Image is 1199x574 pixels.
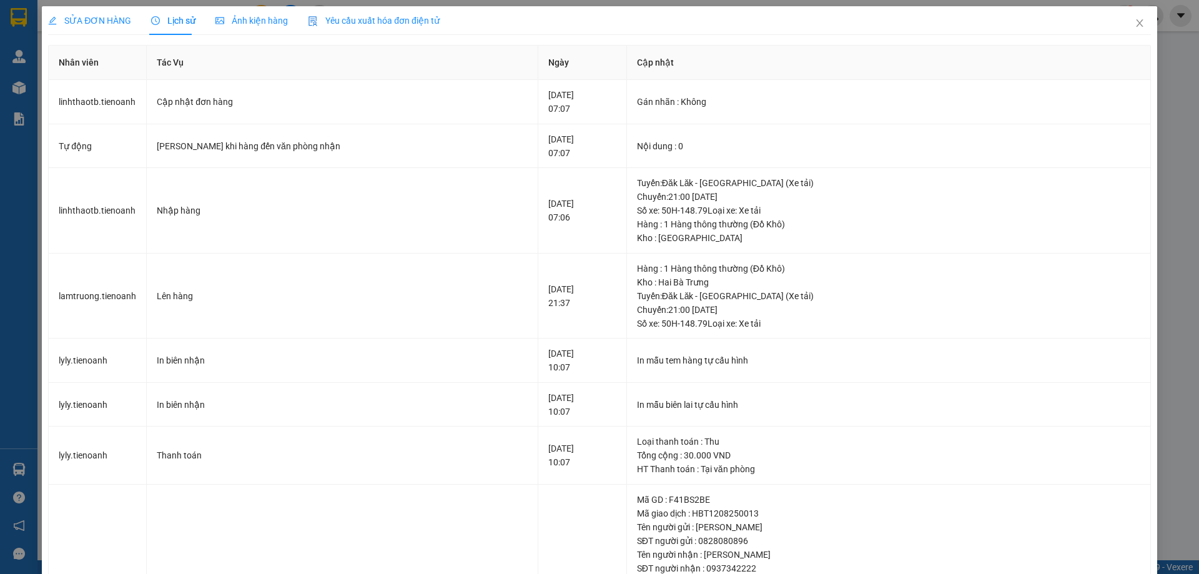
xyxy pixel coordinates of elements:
td: Tự động [49,124,147,169]
td: lyly.tienoanh [49,383,147,427]
div: [DATE] 21:37 [548,282,616,310]
button: Close [1122,6,1157,41]
div: In biên nhận [157,398,528,412]
div: [PERSON_NAME] khi hàng đến văn phòng nhận [157,139,528,153]
div: SĐT người gửi : 0828080896 [637,534,1140,548]
div: Kho : Hai Bà Trưng [637,275,1140,289]
div: [DATE] 10:07 [548,347,616,374]
th: Ngày [538,46,627,80]
div: Hàng : 1 Hàng thông thường (Đồ Khô) [637,217,1140,231]
th: Cập nhật [627,46,1151,80]
div: In mẫu biên lai tự cấu hình [637,398,1140,412]
div: Thanh toán [157,448,528,462]
div: Tuyến : Đăk Lăk - [GEOGRAPHIC_DATA] (Xe tải) Chuyến: 21:00 [DATE] Số xe: 50H-148.79 Loại xe: Xe tải [637,289,1140,330]
th: Tác Vụ [147,46,538,80]
span: Lịch sử [151,16,195,26]
div: HT Thanh toán : Tại văn phòng [637,462,1140,476]
span: clock-circle [151,16,160,25]
div: Tên người gửi : [PERSON_NAME] [637,520,1140,534]
div: Gán nhãn : Không [637,95,1140,109]
div: [DATE] 10:07 [548,391,616,418]
div: [DATE] 07:07 [548,132,616,160]
div: Mã GD : F41BS2BE [637,493,1140,507]
div: Loại thanh toán : Thu [637,435,1140,448]
td: linhthaotb.tienoanh [49,80,147,124]
span: edit [48,16,57,25]
div: In mẫu tem hàng tự cấu hình [637,354,1140,367]
div: Hàng : 1 Hàng thông thường (Đồ Khô) [637,262,1140,275]
div: In biên nhận [157,354,528,367]
div: [DATE] 07:06 [548,197,616,224]
div: [DATE] 07:07 [548,88,616,116]
span: Yêu cầu xuất hóa đơn điện tử [308,16,440,26]
div: Tên người nhận : [PERSON_NAME] [637,548,1140,562]
td: linhthaotb.tienoanh [49,168,147,254]
div: Nhập hàng [157,204,528,217]
img: icon [308,16,318,26]
td: lyly.tienoanh [49,339,147,383]
span: SỬA ĐƠN HÀNG [48,16,131,26]
span: Ảnh kiện hàng [215,16,288,26]
span: close [1135,18,1145,28]
div: Lên hàng [157,289,528,303]
div: Tuyến : Đăk Lăk - [GEOGRAPHIC_DATA] (Xe tải) Chuyến: 21:00 [DATE] Số xe: 50H-148.79 Loại xe: Xe tải [637,176,1140,217]
td: lamtruong.tienoanh [49,254,147,339]
div: [DATE] 10:07 [548,442,616,469]
div: Kho : [GEOGRAPHIC_DATA] [637,231,1140,245]
div: Cập nhật đơn hàng [157,95,528,109]
div: Nội dung : 0 [637,139,1140,153]
th: Nhân viên [49,46,147,80]
div: Mã giao dịch : HBT1208250013 [637,507,1140,520]
div: Tổng cộng : 30.000 VND [637,448,1140,462]
td: lyly.tienoanh [49,427,147,485]
span: picture [215,16,224,25]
